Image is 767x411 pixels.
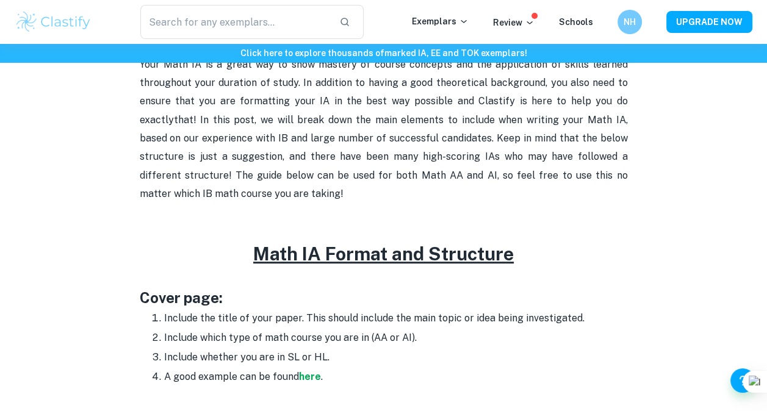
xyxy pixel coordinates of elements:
[140,5,330,39] input: Search for any exemplars...
[623,15,637,29] h6: NH
[164,348,628,367] li: Include whether you are in SL or HL.
[164,328,628,348] li: Include which type of math course you are in (AA or AI).
[412,15,469,28] p: Exemplars
[140,114,628,200] span: that! In this post, we will break down the main elements to include when writing your Math IA, ba...
[164,309,628,328] li: Include the title of your paper. This should include the main topic or idea being investigated.
[493,16,535,29] p: Review
[140,287,628,309] h3: Cover page:
[164,367,628,387] li: A good example can be found .
[559,17,593,27] a: Schools
[299,371,321,382] a: here
[253,243,514,265] u: Math IA Format and Structure
[666,11,752,33] button: UPGRADE NOW
[140,55,628,204] p: Your Math IA is a great way to show mastery of course concepts and the application of skills lear...
[730,368,755,393] button: Help and Feedback
[2,46,765,60] h6: Click here to explore thousands of marked IA, EE and TOK exemplars !
[15,10,92,34] img: Clastify logo
[618,10,642,34] button: NH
